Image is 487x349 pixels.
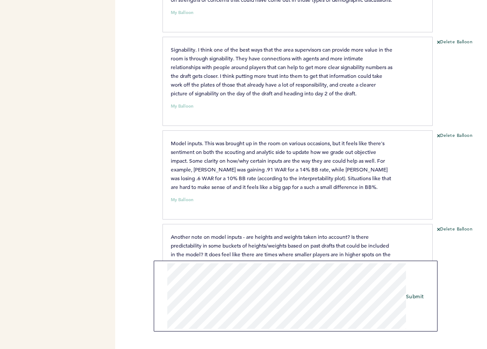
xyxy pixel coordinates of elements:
small: My Balloon [171,198,194,202]
span: Model inputs. This was brought up in the room on various occasions, but it feels like there's sen... [171,140,392,190]
button: Delete Balloon [437,133,473,140]
small: My Balloon [171,104,194,108]
span: Submit [406,293,424,300]
small: My Balloon [171,10,194,15]
button: Submit [406,292,424,300]
button: Delete Balloon [437,226,473,233]
span: Another note on model inputs - are heights and weights taken into account? Is there predictabilit... [171,233,394,275]
span: Signability. I think one of the best ways that the area supervisors can provide more value in the... [171,46,394,97]
button: Delete Balloon [437,39,473,46]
